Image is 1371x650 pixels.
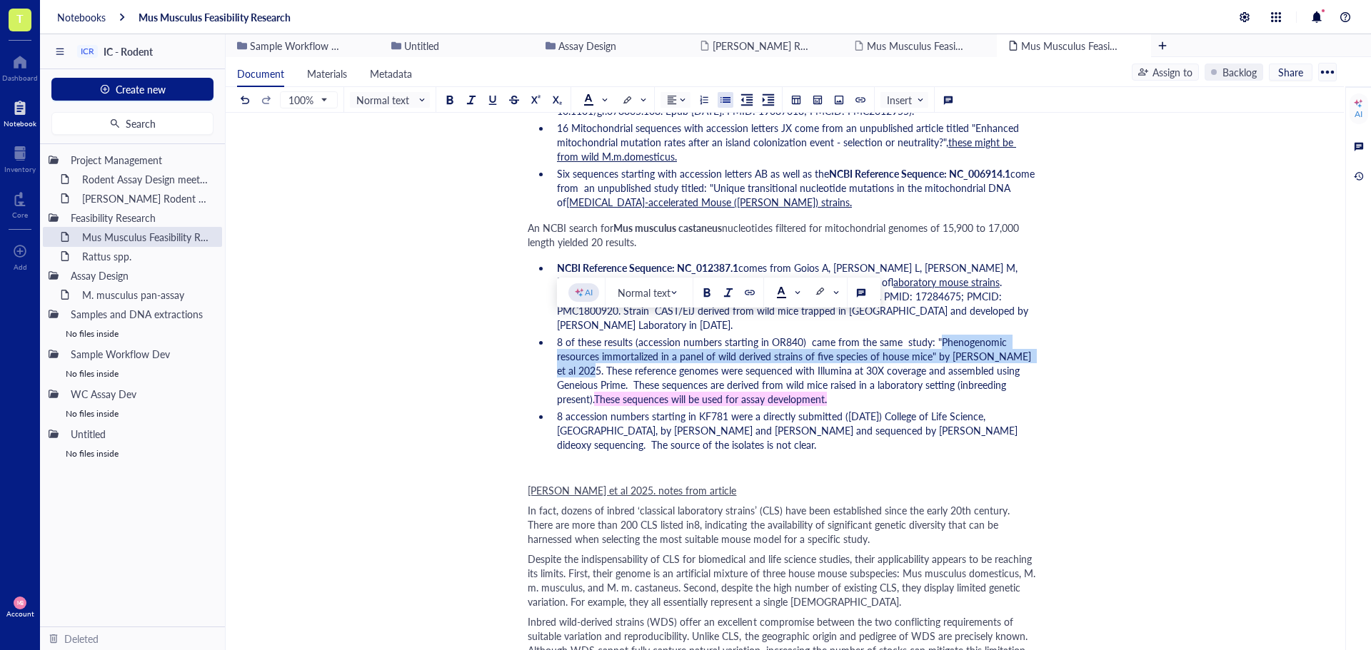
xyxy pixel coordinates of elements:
div: Rodent Assay Design meeting_[DATE] [76,169,216,189]
div: Sample Workflow Dev [64,344,216,364]
span: Normal text [356,93,426,106]
span: Create new [116,83,166,95]
span: 100% [288,93,326,106]
div: Untitled [64,424,216,444]
span: An NCBI search for [528,220,613,235]
span: T [16,9,24,27]
span: these might be from wild M.m.domesticus. [557,135,1016,163]
div: AI [585,287,593,298]
div: No files inside [43,404,222,424]
button: Search [51,112,214,135]
span: IC - Rodent [104,44,153,59]
div: No files inside [43,364,222,384]
div: Project Management [64,150,216,170]
span: [MEDICAL_DATA]-accelerated Mouse ([PERSON_NAME]) strains. [566,195,852,209]
div: No files inside [43,444,222,464]
span: laboratory mouse strains [893,275,1000,289]
a: Mus Musculus Feasibility Research [139,11,291,24]
button: Share [1269,64,1312,81]
span: Despite the indispensability of CLS for biomedical and life science studies, their applicability ... [528,552,1038,609]
span: Document [237,66,284,81]
span: come from an unpublished study titled: "Unique transitional nucleotide mutations in the mitochond... [557,166,1038,209]
div: Deleted [64,631,99,646]
div: Backlog [1222,64,1257,80]
a: Dashboard [2,51,38,82]
span: Insert [887,93,925,106]
div: Inventory [4,165,36,173]
span: 8 of these results (accession numbers starting in OR840) came from the same study: "Phenogenomic ... [557,335,1034,406]
div: Add [14,263,27,271]
span: MB [16,600,23,606]
div: [PERSON_NAME] Rodent Test Full Proposal [76,188,216,208]
div: Feasibility Research [64,208,216,228]
a: Inventory [4,142,36,173]
span: Share [1278,66,1303,78]
span: [PERSON_NAME] et al 2025. notes from article [528,483,736,497]
span: NCBI Reference Sequence: NC_006914.1 [829,166,1010,181]
a: Notebook [4,96,36,128]
div: Core [12,210,28,219]
div: No files inside [43,324,222,344]
div: ICR [81,46,94,56]
span: Normal text [618,286,683,299]
div: Dashboard [2,73,38,82]
div: M. musculus pan-assay [76,285,216,305]
div: Assign to [1152,64,1192,80]
button: Create new [51,78,214,101]
a: Notebooks [57,11,106,24]
div: Notebook [4,119,36,128]
span: comes from Goios A, [PERSON_NAME] L, [PERSON_NAME] M, [PERSON_NAME], [PERSON_NAME] A. mtDNA phylo... [557,260,1020,289]
span: Materials [307,66,347,81]
span: 8 accession numbers starting in KF781 were a directly submitted ([DATE]) College of Life Science,... [557,409,1020,452]
span: Metadata [370,66,412,81]
a: Core [12,188,28,219]
div: WC Assay Dev [64,384,216,404]
span: 16 Mitochondrial sequences with accession letters JX come from an unpublished article titled "Enh... [557,121,1022,149]
span: nucleotides filtered for mitochondrial genomes of 15,900 to 17,000 length yielded 20 results. [528,220,1022,249]
div: Rattus spp. [76,246,216,266]
span: In fact, dozens of inbred ‘classical laboratory strains’ (CLS) have been established since the ea... [528,503,1013,546]
div: AI [1355,108,1362,120]
div: Samples and DNA extractions [64,304,216,324]
div: Account [6,609,34,618]
span: NCBI Reference Sequence: NC_012387.1 [557,260,738,275]
div: Assay Design [64,265,216,285]
div: Mus Musculus Feasibility Research [76,227,216,247]
span: Six sequences starting with accession letters AB as well as the [557,166,829,181]
span: Search [126,118,156,129]
span: These sequences will be used for assay development. [594,392,827,406]
span: Mus musculus castaneus [613,220,722,235]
